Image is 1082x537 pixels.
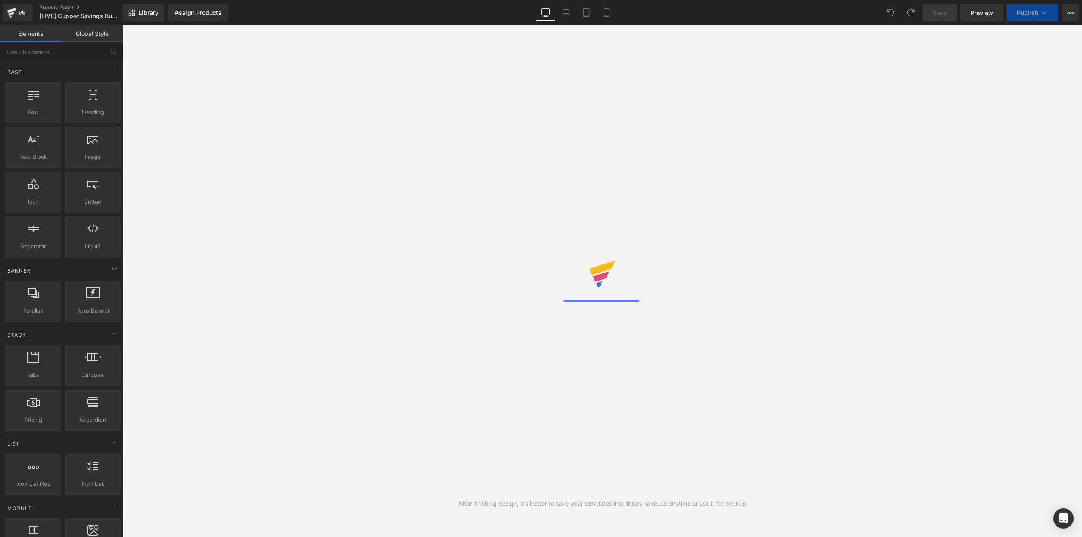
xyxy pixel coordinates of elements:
[1053,508,1074,529] div: Open Intercom Messenger
[8,197,59,206] span: Icon
[39,4,137,11] a: Product Pages
[8,371,59,379] span: Tabs
[17,7,27,18] div: v6
[6,267,31,275] span: Banner
[902,4,919,21] button: Redo
[6,440,21,448] span: List
[556,4,576,21] a: Laptop
[8,480,59,488] span: Icon List Hoz
[39,13,120,19] span: [LIVE] Cupper Savings Bundle (EVERGREEN) [DATE]
[67,371,118,379] span: Carousel
[6,68,23,76] span: Base
[67,153,118,161] span: Image
[536,4,556,21] a: Desktop
[8,153,59,161] span: Text Block
[6,504,33,512] span: Module
[960,4,1003,21] a: Preview
[139,9,158,16] span: Library
[596,4,617,21] a: Mobile
[3,4,33,21] a: v6
[67,108,118,117] span: Heading
[67,480,118,488] span: Icon List
[933,8,947,17] span: Save
[67,197,118,206] span: Button
[61,25,123,42] a: Global Style
[882,4,899,21] button: Undo
[67,242,118,251] span: Liquid
[8,108,59,117] span: Row
[458,499,746,508] div: After finishing design, it's better to save your templates into library to reuse anytime or use i...
[175,9,221,16] div: Assign Products
[123,4,164,21] a: New Library
[8,242,59,251] span: Separator
[6,331,27,339] span: Stack
[1062,4,1079,21] button: More
[1007,4,1058,21] button: Publish
[67,306,118,315] span: Hero Banner
[8,415,59,424] span: Pricing
[67,415,118,424] span: Accordion
[1017,9,1038,16] span: Publish
[8,306,59,315] span: Parallax
[970,8,993,17] span: Preview
[576,4,596,21] a: Tablet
